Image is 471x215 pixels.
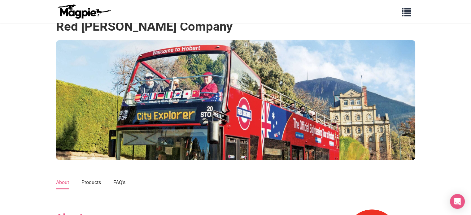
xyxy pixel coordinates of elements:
a: About [56,176,69,189]
a: Products [81,176,101,189]
a: FAQ's [113,176,125,189]
img: logo-ab69f6fb50320c5b225c76a69d11143b.png [56,4,112,19]
img: Red Decker Company banner [56,40,415,160]
div: Open Intercom Messenger [450,194,465,209]
h1: Red [PERSON_NAME] Company [56,19,233,34]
